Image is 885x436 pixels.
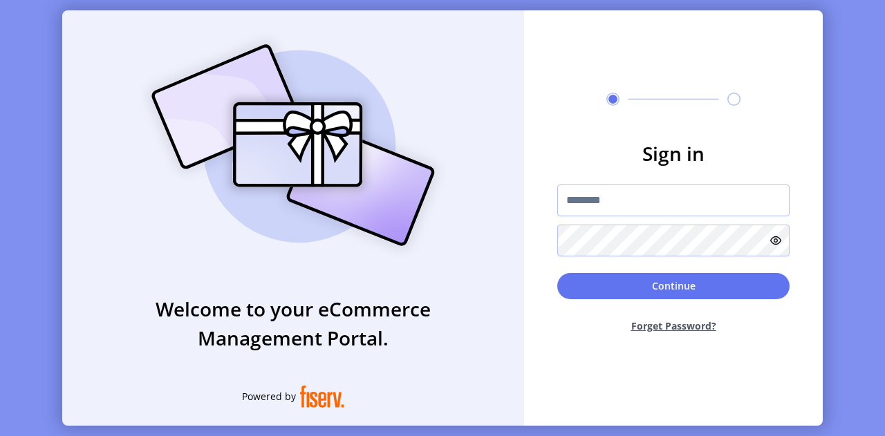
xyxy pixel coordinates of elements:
[557,273,790,299] button: Continue
[242,389,296,404] span: Powered by
[131,29,456,261] img: card_Illustration.svg
[62,294,524,352] h3: Welcome to your eCommerce Management Portal.
[557,307,790,344] button: Forget Password?
[557,139,790,168] h3: Sign in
